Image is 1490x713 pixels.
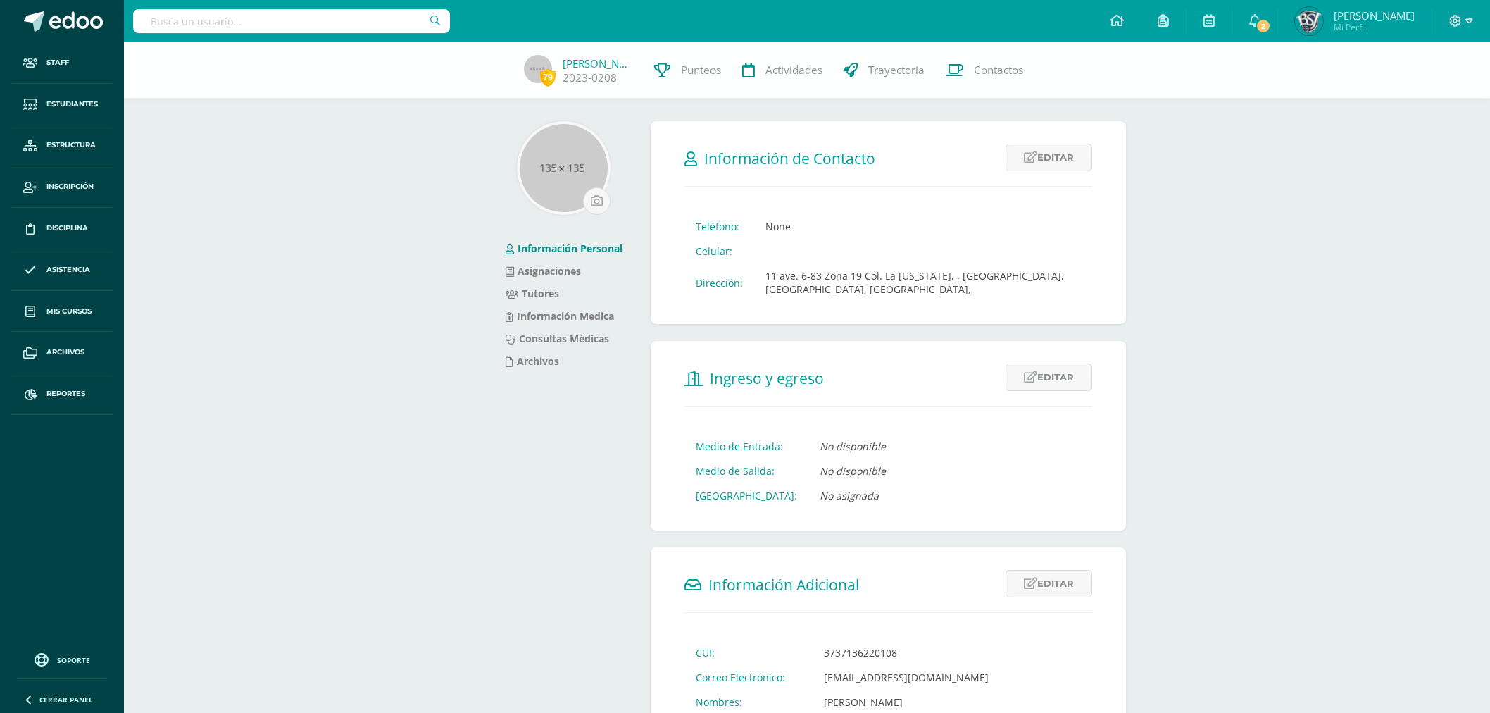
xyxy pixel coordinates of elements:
td: Dirección: [684,263,754,302]
a: 2023-0208 [563,70,617,85]
span: Mis cursos [46,306,92,317]
a: Asignaciones [506,264,581,278]
span: [PERSON_NAME] [1334,8,1415,23]
a: Punteos [644,42,732,99]
a: Reportes [11,373,113,415]
a: Editar [1006,570,1092,597]
span: Trayectoria [868,63,925,77]
span: Estructura [46,139,96,151]
span: Contactos [974,63,1023,77]
span: Punteos [681,63,721,77]
a: Archivos [506,354,559,368]
td: Medio de Salida: [684,459,808,483]
i: No asignada [820,489,879,502]
a: Estudiantes [11,84,113,125]
a: Editar [1006,144,1092,171]
td: Celular: [684,239,754,263]
a: Estructura [11,125,113,167]
a: Staff [11,42,113,84]
span: Soporte [57,655,90,665]
span: Reportes [46,388,85,399]
td: 3737136220108 [813,640,1000,665]
span: Inscripción [46,181,94,192]
td: Correo Electrónico: [684,665,813,690]
td: None [754,214,1092,239]
a: Editar [1006,364,1092,391]
a: Archivos [11,332,113,373]
a: Soporte [17,650,107,669]
a: Contactos [935,42,1034,99]
span: Staff [46,57,69,68]
a: [PERSON_NAME] [563,56,633,70]
i: No disponible [820,464,886,478]
a: Actividades [732,42,833,99]
span: Disciplina [46,223,88,234]
td: CUI: [684,640,813,665]
i: No disponible [820,440,886,453]
span: Información Adicional [708,575,859,595]
span: Actividades [765,63,822,77]
a: Mis cursos [11,291,113,333]
td: 11 ave. 6-83 Zona 19 Col. La [US_STATE], , [GEOGRAPHIC_DATA], [GEOGRAPHIC_DATA], [GEOGRAPHIC_DATA], [754,263,1092,302]
a: Consultas Médicas [506,332,609,345]
input: Busca un usuario... [133,9,450,33]
td: [EMAIL_ADDRESS][DOMAIN_NAME] [813,665,1000,690]
span: Archivos [46,347,84,358]
td: [GEOGRAPHIC_DATA]: [684,483,808,508]
img: 45x45 [524,55,552,83]
span: Cerrar panel [39,695,93,705]
a: Inscripción [11,166,113,208]
img: 135x135 [520,124,608,212]
td: Medio de Entrada: [684,434,808,459]
a: Tutores [506,287,559,300]
span: Información de Contacto [704,149,875,168]
a: Trayectoria [833,42,935,99]
td: Teléfono: [684,214,754,239]
span: Ingreso y egreso [710,368,824,388]
span: 79 [540,68,556,86]
img: d5c8d16448259731d9230e5ecd375886.png [1295,7,1323,35]
span: 2 [1255,18,1270,34]
a: Disciplina [11,208,113,249]
a: Asistencia [11,249,113,291]
a: Información Medica [506,309,614,323]
span: Asistencia [46,264,90,275]
a: Información Personal [506,242,622,255]
span: Mi Perfil [1334,21,1415,33]
span: Estudiantes [46,99,98,110]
